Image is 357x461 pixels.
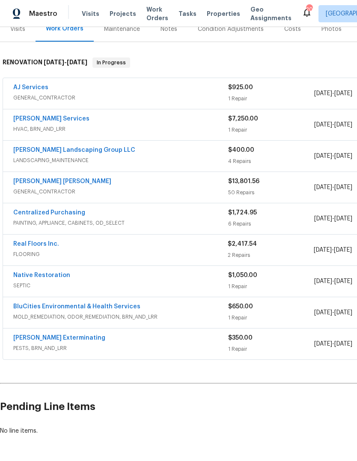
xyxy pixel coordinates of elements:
[228,210,257,216] span: $1,724.95
[93,58,129,67] span: In Progress
[82,9,99,18] span: Visits
[228,304,253,310] span: $650.00
[146,5,168,22] span: Work Orders
[314,152,352,160] span: -
[228,116,258,122] span: $7,250.00
[104,25,140,33] div: Maintenance
[161,25,177,33] div: Notes
[13,210,85,216] a: Centralized Purchasing
[284,25,301,33] div: Costs
[13,93,228,102] span: GENERAL_CONTRACTOR
[3,57,87,68] h6: RENOVATION
[334,216,352,222] span: [DATE]
[178,11,196,17] span: Tasks
[314,216,332,222] span: [DATE]
[306,5,312,14] div: 20
[314,308,352,317] span: -
[334,278,352,284] span: [DATE]
[314,89,352,98] span: -
[13,125,228,133] span: HVAC, BRN_AND_LRR
[314,246,352,254] span: -
[13,241,59,247] a: Real Floors Inc.
[314,278,332,284] span: [DATE]
[314,341,332,347] span: [DATE]
[228,188,314,197] div: 50 Repairs
[207,9,240,18] span: Properties
[13,313,228,321] span: MOLD_REMEDIATION, ODOR_REMEDIATION, BRN_AND_LRR
[314,121,352,129] span: -
[334,184,352,190] span: [DATE]
[13,272,70,278] a: Native Restoration
[314,90,332,96] span: [DATE]
[314,184,332,190] span: [DATE]
[13,344,228,353] span: PESTS, BRN_AND_LRR
[314,214,352,223] span: -
[321,25,342,33] div: Photos
[228,251,313,259] div: 2 Repairs
[44,59,64,65] span: [DATE]
[228,220,314,228] div: 6 Repairs
[314,122,332,128] span: [DATE]
[334,247,352,253] span: [DATE]
[228,84,253,90] span: $925.00
[334,90,352,96] span: [DATE]
[228,94,314,103] div: 1 Repair
[228,272,257,278] span: $1,050.00
[13,84,48,90] a: AJ Services
[13,156,228,165] span: LANDSCAPING_MAINTENANCE
[46,24,83,33] div: Work Orders
[10,25,25,33] div: Visits
[314,247,332,253] span: [DATE]
[44,59,87,65] span: -
[198,25,264,33] div: Condition Adjustments
[228,126,314,134] div: 1 Repair
[250,5,292,22] span: Geo Assignments
[228,313,314,322] div: 1 Repair
[314,310,332,316] span: [DATE]
[334,122,352,128] span: [DATE]
[314,277,352,286] span: -
[67,59,87,65] span: [DATE]
[13,178,111,184] a: [PERSON_NAME] [PERSON_NAME]
[13,281,228,290] span: SEPTIC
[334,310,352,316] span: [DATE]
[314,153,332,159] span: [DATE]
[314,340,352,348] span: -
[13,335,105,341] a: [PERSON_NAME] Exterminating
[228,345,314,353] div: 1 Repair
[13,116,89,122] a: [PERSON_NAME] Services
[228,241,257,247] span: $2,417.54
[228,157,314,166] div: 4 Repairs
[334,153,352,159] span: [DATE]
[228,335,253,341] span: $350.00
[29,9,57,18] span: Maestro
[314,183,352,192] span: -
[13,250,228,259] span: FLOORING
[228,178,259,184] span: $13,801.56
[13,219,228,227] span: PAINTING, APPLIANCE, CABINETS, OD_SELECT
[13,187,228,196] span: GENERAL_CONTRACTOR
[228,147,254,153] span: $400.00
[228,282,314,291] div: 1 Repair
[334,341,352,347] span: [DATE]
[110,9,136,18] span: Projects
[13,304,140,310] a: BluCities Environmental & Health Services
[13,147,135,153] a: [PERSON_NAME] Landscaping Group LLC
